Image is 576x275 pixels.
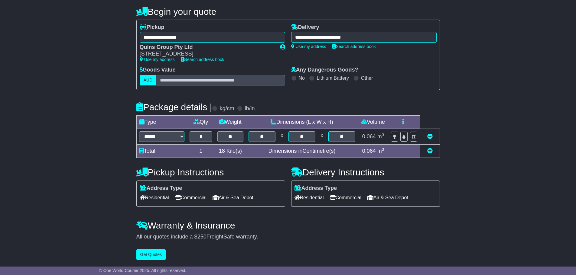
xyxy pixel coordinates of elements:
[140,24,164,31] label: Pickup
[213,193,253,202] span: Air & Sea Depot
[427,133,433,139] a: Remove this item
[136,249,166,260] button: Get Quotes
[136,234,440,240] div: All our quotes include a $ FreightSafe warranty.
[291,24,319,31] label: Delivery
[358,115,388,129] td: Volume
[140,193,169,202] span: Residential
[367,193,408,202] span: Air & Sea Depot
[175,193,207,202] span: Commercial
[140,57,175,62] a: Use my address
[295,185,337,192] label: Address Type
[220,105,234,112] label: kg/cm
[140,44,274,51] div: Quins Group Pty Ltd
[136,7,440,17] h4: Begin your quote
[245,105,255,112] label: lb/in
[181,57,224,62] a: Search address book
[136,115,187,129] td: Type
[215,115,246,129] td: Weight
[362,133,376,139] span: 0.064
[140,75,157,85] label: AUD
[427,148,433,154] a: Add new item
[246,115,358,129] td: Dimensions (L x W x H)
[99,268,187,273] span: © One World Courier 2025. All rights reserved.
[278,129,286,144] td: x
[140,67,176,73] label: Goods Value
[318,129,326,144] td: x
[291,167,440,177] h4: Delivery Instructions
[299,75,305,81] label: No
[187,115,215,129] td: Qty
[332,44,376,49] a: Search address book
[219,148,225,154] span: 18
[330,193,361,202] span: Commercial
[140,51,274,57] div: [STREET_ADDRESS]
[197,234,207,240] span: 250
[382,133,384,137] sup: 3
[136,144,187,158] td: Total
[377,133,384,139] span: m
[377,148,384,154] span: m
[140,185,182,192] label: Address Type
[246,144,358,158] td: Dimensions in Centimetre(s)
[291,67,358,73] label: Any Dangerous Goods?
[136,220,440,230] h4: Warranty & Insurance
[136,167,285,177] h4: Pickup Instructions
[361,75,373,81] label: Other
[187,144,215,158] td: 1
[295,193,324,202] span: Residential
[215,144,246,158] td: Kilo(s)
[382,147,384,152] sup: 3
[136,102,212,112] h4: Package details |
[317,75,349,81] label: Lithium Battery
[291,44,326,49] a: Use my address
[362,148,376,154] span: 0.064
